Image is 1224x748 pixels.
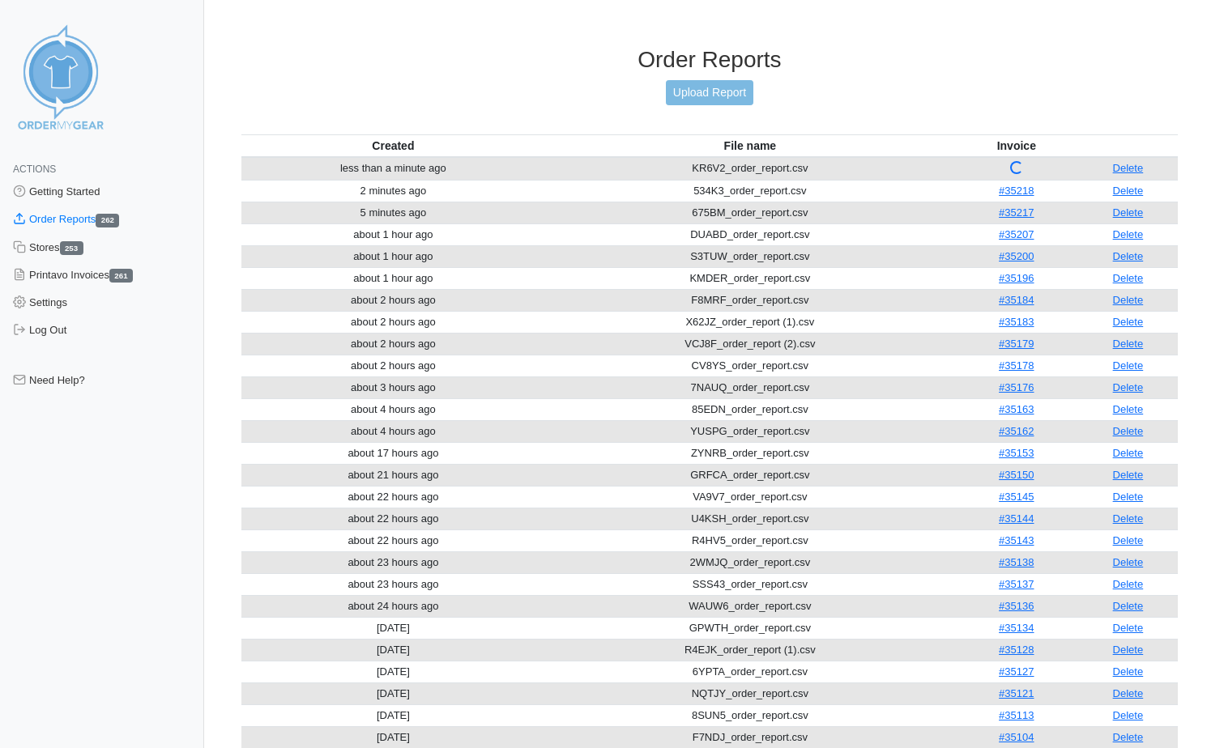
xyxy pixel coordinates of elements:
[241,311,545,333] td: about 2 hours ago
[545,355,955,376] td: CV8YS_order_report.csv
[999,425,1034,437] a: #35162
[1113,162,1144,174] a: Delete
[545,617,955,639] td: GPWTH_order_report.csv
[1113,185,1144,197] a: Delete
[545,223,955,245] td: DUABD_order_report.csv
[1113,512,1144,525] a: Delete
[1113,578,1144,590] a: Delete
[241,704,545,726] td: [DATE]
[545,529,955,551] td: R4HV5_order_report.csv
[1113,534,1144,546] a: Delete
[545,376,955,398] td: 7NAUQ_order_report.csv
[241,508,545,529] td: about 22 hours ago
[241,398,545,420] td: about 4 hours ago
[999,512,1034,525] a: #35144
[1113,491,1144,503] a: Delete
[1113,687,1144,699] a: Delete
[545,573,955,595] td: SSS43_order_report.csv
[1113,206,1144,219] a: Delete
[241,617,545,639] td: [DATE]
[999,206,1034,219] a: #35217
[241,573,545,595] td: about 23 hours ago
[241,376,545,398] td: about 3 hours ago
[545,398,955,420] td: 85EDN_order_report.csv
[241,267,545,289] td: about 1 hour ago
[999,600,1034,612] a: #35136
[666,80,753,105] a: Upload Report
[545,442,955,464] td: ZYNRB_order_report.csv
[999,556,1034,568] a: #35138
[999,294,1034,306] a: #35184
[545,157,955,181] td: KR6V2_order_report.csv
[241,223,545,245] td: about 1 hour ago
[109,269,133,283] span: 261
[545,245,955,267] td: S3TUW_order_report.csv
[1113,425,1144,437] a: Delete
[545,267,955,289] td: KMDER_order_report.csv
[1113,447,1144,459] a: Delete
[999,534,1034,546] a: #35143
[545,134,955,157] th: File name
[999,578,1034,590] a: #35137
[545,595,955,617] td: WAUW6_order_report.csv
[999,338,1034,350] a: #35179
[1113,338,1144,350] a: Delete
[241,464,545,486] td: about 21 hours ago
[13,164,56,175] span: Actions
[1113,556,1144,568] a: Delete
[999,316,1034,328] a: #35183
[999,644,1034,656] a: #35128
[545,486,955,508] td: VA9V7_order_report.csv
[1113,600,1144,612] a: Delete
[1113,622,1144,634] a: Delete
[241,180,545,202] td: 2 minutes ago
[999,665,1034,678] a: #35127
[241,442,545,464] td: about 17 hours ago
[1113,731,1144,743] a: Delete
[241,726,545,748] td: [DATE]
[999,250,1034,262] a: #35200
[955,134,1078,157] th: Invoice
[999,228,1034,240] a: #35207
[999,687,1034,699] a: #35121
[241,529,545,551] td: about 22 hours ago
[1113,381,1144,393] a: Delete
[545,464,955,486] td: GRFCA_order_report.csv
[241,355,545,376] td: about 2 hours ago
[1113,294,1144,306] a: Delete
[999,469,1034,481] a: #35150
[1113,228,1144,240] a: Delete
[545,289,955,311] td: F8MRF_order_report.csv
[999,731,1034,743] a: #35104
[999,381,1034,393] a: #35176
[1113,250,1144,262] a: Delete
[241,682,545,704] td: [DATE]
[545,180,955,202] td: 534K3_order_report.csv
[545,639,955,661] td: R4EJK_order_report (1).csv
[241,486,545,508] td: about 22 hours ago
[545,726,955,748] td: F7NDJ_order_report.csv
[241,333,545,355] td: about 2 hours ago
[999,447,1034,459] a: #35153
[1113,644,1144,656] a: Delete
[241,595,545,617] td: about 24 hours ago
[1113,709,1144,721] a: Delete
[241,245,545,267] td: about 1 hour ago
[999,622,1034,634] a: #35134
[545,682,955,704] td: NQTJY_order_report.csv
[545,311,955,333] td: X62JZ_order_report (1).csv
[241,46,1178,74] h3: Order Reports
[545,333,955,355] td: VCJ8F_order_report (2).csv
[241,134,545,157] th: Created
[1113,359,1144,372] a: Delete
[241,157,545,181] td: less than a minute ago
[545,704,955,726] td: 8SUN5_order_report.csv
[1113,665,1144,678] a: Delete
[999,185,1034,197] a: #35218
[545,420,955,442] td: YUSPG_order_report.csv
[241,551,545,573] td: about 23 hours ago
[241,420,545,442] td: about 4 hours ago
[545,551,955,573] td: 2WMJQ_order_report.csv
[999,491,1034,503] a: #35145
[241,661,545,682] td: [DATE]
